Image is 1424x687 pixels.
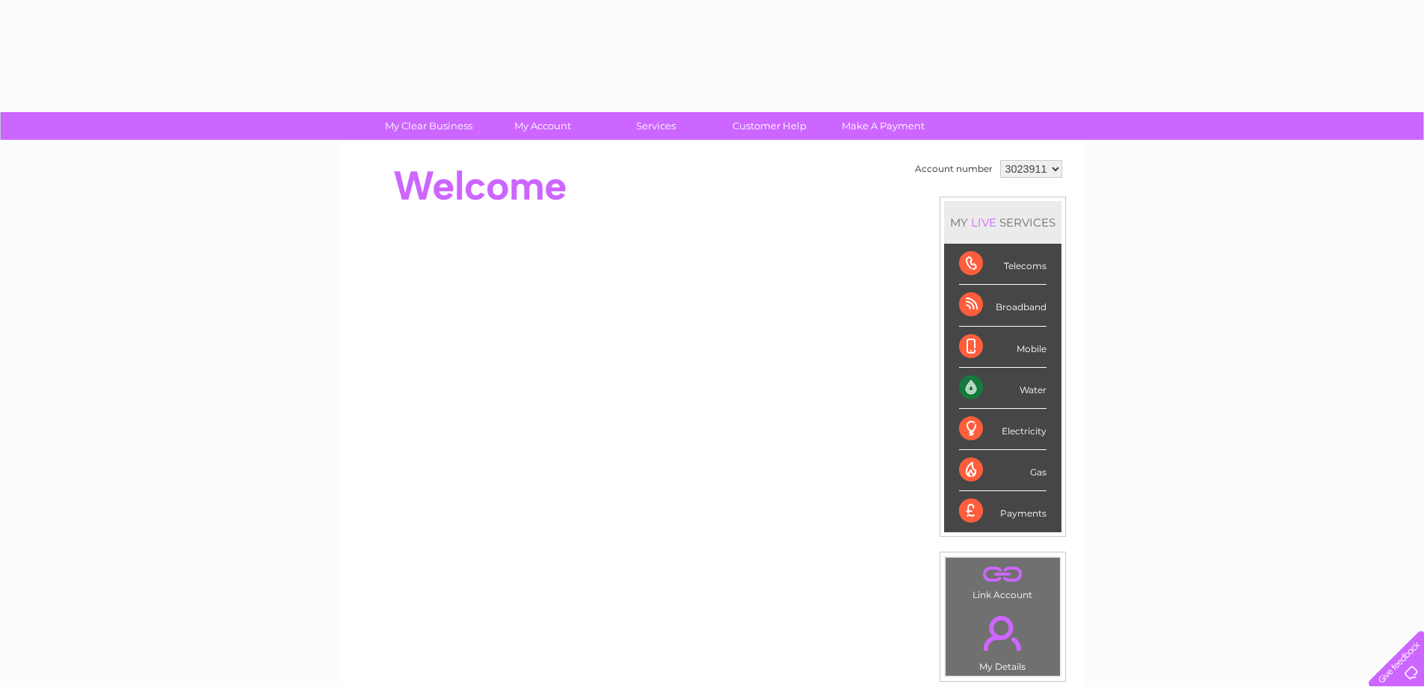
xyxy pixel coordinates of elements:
div: Telecoms [959,244,1047,285]
div: Gas [959,450,1047,491]
div: Mobile [959,327,1047,368]
td: Account number [911,156,996,182]
div: LIVE [968,215,999,229]
div: Broadband [959,285,1047,326]
a: Services [594,112,718,140]
a: My Account [481,112,604,140]
div: Payments [959,491,1047,532]
a: Make A Payment [822,112,945,140]
div: Electricity [959,409,1047,450]
div: MY SERVICES [944,201,1061,244]
a: My Clear Business [367,112,490,140]
a: . [949,561,1056,588]
a: Customer Help [708,112,831,140]
td: Link Account [945,557,1061,604]
td: My Details [945,603,1061,677]
div: Water [959,368,1047,409]
a: . [949,607,1056,659]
